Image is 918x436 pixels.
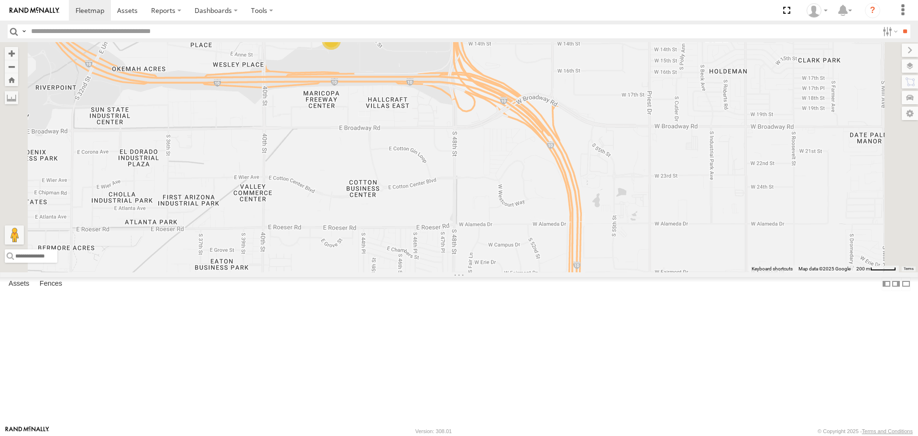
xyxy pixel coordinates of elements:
[818,428,913,434] div: © Copyright 2025 -
[901,277,911,291] label: Hide Summary Table
[891,277,901,291] label: Dock Summary Table to the Right
[4,278,34,291] label: Assets
[904,267,914,270] a: Terms (opens in new tab)
[5,60,18,73] button: Zoom out
[752,266,793,272] button: Keyboard shortcuts
[10,7,59,14] img: rand-logo.svg
[20,24,28,38] label: Search Query
[853,266,899,272] button: Map Scale: 200 m per 50 pixels
[882,277,891,291] label: Dock Summary Table to the Left
[803,3,831,18] div: Edward Espinoza
[902,107,918,120] label: Map Settings
[5,91,18,104] label: Measure
[415,428,452,434] div: Version: 308.01
[35,278,67,291] label: Fences
[856,266,870,271] span: 200 m
[879,24,899,38] label: Search Filter Options
[5,225,24,245] button: Drag Pegman onto the map to open Street View
[5,47,18,60] button: Zoom in
[862,428,913,434] a: Terms and Conditions
[865,3,880,18] i: ?
[5,73,18,86] button: Zoom Home
[798,266,851,271] span: Map data ©2025 Google
[5,426,49,436] a: Visit our Website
